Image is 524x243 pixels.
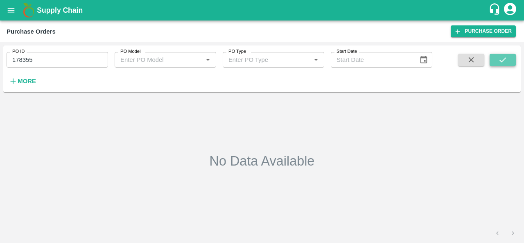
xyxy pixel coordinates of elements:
b: Supply Chain [37,6,83,14]
input: Enter PO Type [225,55,298,65]
h2: No Data Available [210,153,315,169]
label: PO Type [228,48,246,55]
div: Purchase Orders [7,26,56,37]
nav: pagination navigation [490,227,521,240]
label: PO ID [12,48,25,55]
input: Start Date [331,52,413,68]
input: Enter PO ID [7,52,108,68]
label: Start Date [337,48,357,55]
button: Choose date [416,52,431,68]
button: Open [203,55,213,65]
button: open drawer [2,1,20,20]
strong: More [18,78,36,84]
img: logo [20,2,37,18]
div: account of current user [503,2,517,19]
label: PO Model [120,48,141,55]
button: Open [311,55,321,65]
div: customer-support [488,3,503,18]
button: More [7,74,38,88]
input: Enter PO Model [117,55,190,65]
a: Supply Chain [37,5,488,16]
a: Purchase Order [451,25,516,37]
